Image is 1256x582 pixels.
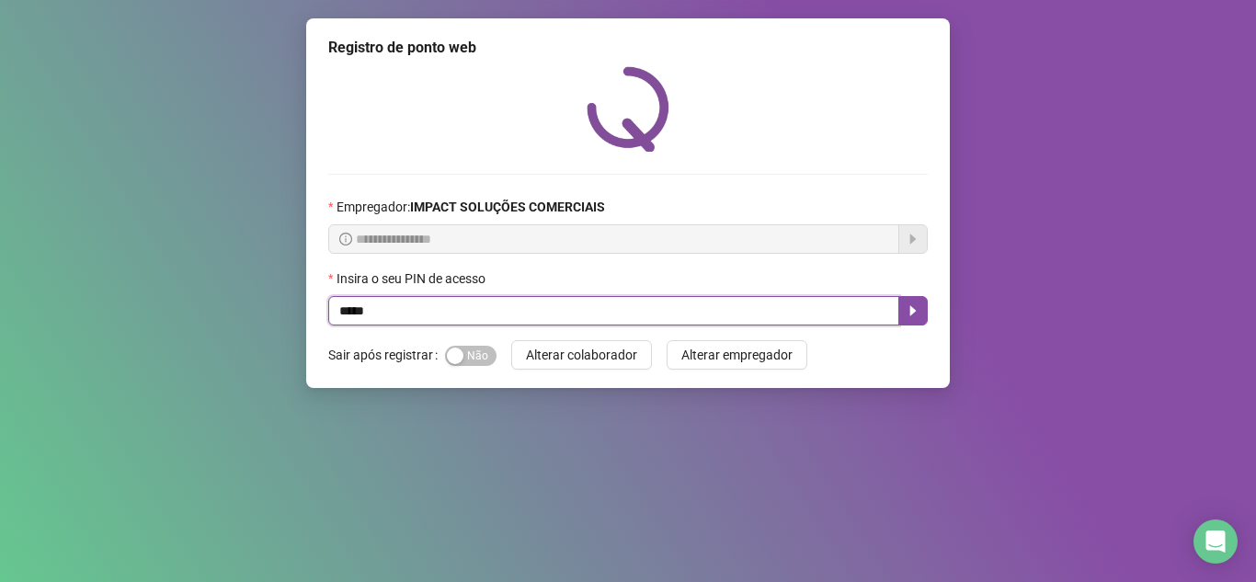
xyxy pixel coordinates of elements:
span: Empregador : [337,197,605,217]
button: Alterar empregador [667,340,807,370]
div: Open Intercom Messenger [1193,519,1238,564]
span: info-circle [339,233,352,245]
label: Sair após registrar [328,340,445,370]
label: Insira o seu PIN de acesso [328,268,497,289]
span: Alterar empregador [681,345,793,365]
span: Alterar colaborador [526,345,637,365]
img: QRPoint [587,66,669,152]
div: Registro de ponto web [328,37,928,59]
span: caret-right [906,303,920,318]
button: Alterar colaborador [511,340,652,370]
strong: IMPACT SOLUÇÕES COMERCIAIS [410,200,605,214]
